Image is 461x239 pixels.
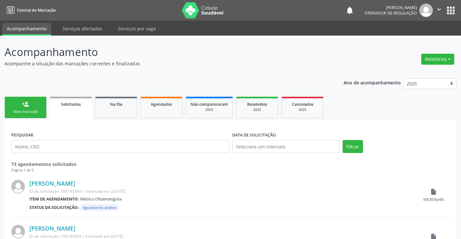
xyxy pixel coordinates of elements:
b: Status da solicitação: [29,205,79,210]
span: Operador de regulação [365,10,417,16]
span: Aguardando análise [80,204,119,211]
span: Solicitados [61,102,81,107]
a: [PERSON_NAME] [29,180,75,187]
span: Resolvidos [247,102,267,107]
p: Acompanhamento [5,44,321,60]
div: 2025 [286,107,319,112]
div: 2025 [241,107,273,112]
div: Ver detalhes [423,198,444,202]
button: Filtrar [343,140,363,153]
a: [PERSON_NAME] [29,225,75,232]
button: Relatórios [421,54,454,65]
input: Selecione um intervalo [232,140,339,153]
span: Solicitado em [DATE] [85,234,123,239]
span: Na fila [110,102,122,107]
span: Médico Oftalmologista [80,196,122,202]
img: img [11,180,25,193]
input: Nome, CNS [11,140,229,153]
i: insert_drive_file [430,188,437,195]
p: Ano de acompanhamento [344,78,401,86]
i:  [435,6,443,13]
button: apps [445,5,456,16]
p: Acompanhe a situação das marcações correntes e finalizadas [5,60,321,67]
label: PESQUISAR [11,130,33,140]
div: Nova marcação [9,109,42,114]
strong: 73 agendamentos solicitados [11,161,76,167]
span: Solicitado em 2[DATE] [85,189,126,194]
span: ID da solicitação: S00145664 | [29,234,84,239]
span: Cancelados [292,102,313,107]
label: DATA DE SOLICITAÇÃO [232,130,276,140]
img: img [11,225,25,238]
a: Central de Marcação [5,5,56,16]
a: Acompanhamento [2,23,51,36]
span: Central de Marcação [17,7,56,13]
div: Página 1 de 5 [11,168,450,173]
span: ID da solicitação: S00145394 | [29,189,84,194]
a: Serviços ofertados [58,23,107,34]
div: [PERSON_NAME] [365,5,417,10]
button:  [433,4,445,17]
img: img [419,4,433,17]
div: 2025 [191,107,228,112]
button: notifications [345,6,354,15]
span: Agendados [151,102,172,107]
div: person_add [22,101,29,108]
b: Item de agendamento: [29,196,79,202]
span: Não compareceram [191,102,228,107]
a: Serviços por vaga [114,23,160,34]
